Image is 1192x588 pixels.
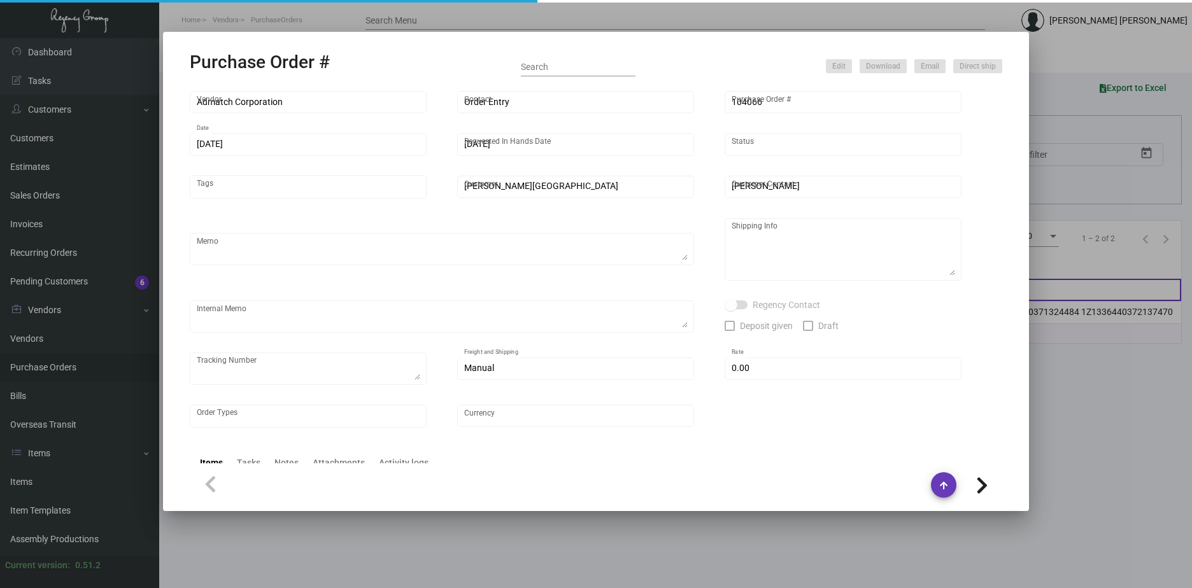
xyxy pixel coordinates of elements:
[237,456,260,470] div: Tasks
[200,456,223,470] div: Items
[464,363,494,373] span: Manual
[832,61,846,72] span: Edit
[5,559,70,572] div: Current version:
[740,318,793,333] span: Deposit given
[75,559,101,572] div: 0.51.2
[313,456,365,470] div: Attachments
[818,318,839,333] span: Draft
[860,59,907,73] button: Download
[753,297,820,312] span: Regency Contact
[274,456,299,470] div: Notes
[921,61,939,72] span: Email
[914,59,946,73] button: Email
[960,61,996,72] span: Direct ship
[379,456,429,470] div: Activity logs
[826,59,852,73] button: Edit
[953,59,1002,73] button: Direct ship
[866,61,900,72] span: Download
[190,52,330,73] h2: Purchase Order #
